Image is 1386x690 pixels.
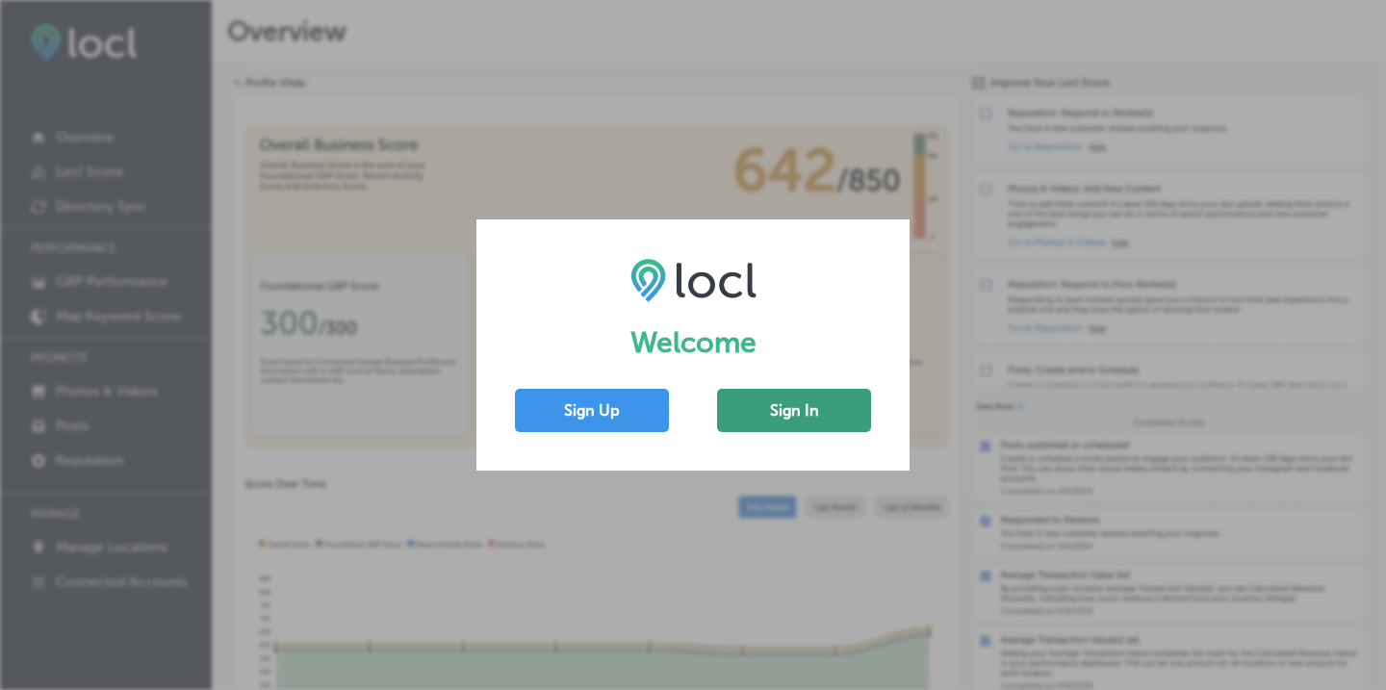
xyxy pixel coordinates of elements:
[515,325,871,360] h1: Welcome
[630,258,757,302] img: LOCL logo
[717,389,871,432] button: Sign In
[515,389,669,432] button: Sign Up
